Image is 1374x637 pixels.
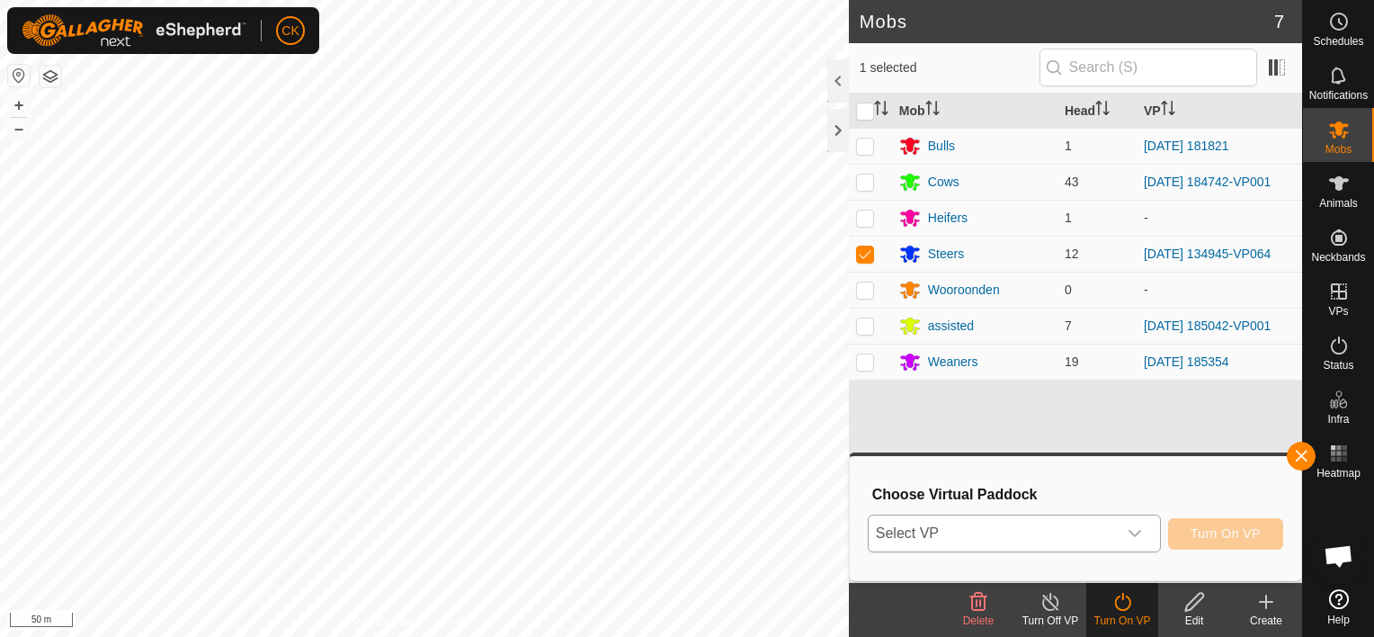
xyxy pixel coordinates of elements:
[1144,318,1271,333] a: [DATE] 185042-VP001
[1327,615,1350,625] span: Help
[928,209,968,228] div: Heifers
[928,173,959,192] div: Cows
[8,94,30,116] button: +
[281,22,299,40] span: CK
[1065,283,1072,297] span: 0
[1313,36,1363,47] span: Schedules
[1137,272,1302,308] td: -
[1117,516,1153,552] div: dropdown trigger
[1086,613,1158,629] div: Turn On VP
[892,94,1057,129] th: Mob
[22,14,246,47] img: Gallagher Logo
[1039,49,1257,86] input: Search (S)
[40,66,61,87] button: Map Layers
[1303,582,1374,633] a: Help
[1057,94,1137,129] th: Head
[442,614,495,630] a: Contact Us
[1137,200,1302,236] td: -
[1065,354,1079,369] span: 19
[1328,306,1348,317] span: VPs
[860,58,1039,77] span: 1 selected
[874,103,888,118] p-sorticon: Activate to sort
[963,615,995,627] span: Delete
[928,137,955,156] div: Bulls
[1065,175,1079,189] span: 43
[872,486,1283,503] h3: Choose Virtual Paddock
[1325,144,1352,155] span: Mobs
[925,103,940,118] p-sorticon: Activate to sort
[8,65,30,86] button: Reset Map
[1323,360,1353,371] span: Status
[1319,198,1358,209] span: Animals
[1316,468,1361,479] span: Heatmap
[928,317,974,336] div: assisted
[1014,613,1086,629] div: Turn Off VP
[1144,247,1271,261] a: [DATE] 134945-VP064
[928,281,1000,300] div: Wooroonden
[1230,613,1302,629] div: Create
[928,245,964,264] div: Steers
[1327,414,1349,425] span: Infra
[353,614,421,630] a: Privacy Policy
[1191,526,1261,541] span: Turn On VP
[1158,613,1230,629] div: Edit
[928,353,978,372] div: Weaners
[1065,139,1072,153] span: 1
[860,11,1274,32] h2: Mobs
[1065,318,1072,333] span: 7
[1144,139,1229,153] a: [DATE] 181821
[1311,252,1365,263] span: Neckbands
[1065,211,1072,225] span: 1
[1144,354,1229,369] a: [DATE] 185354
[1274,8,1284,35] span: 7
[1065,247,1079,261] span: 12
[1309,90,1368,101] span: Notifications
[1144,175,1271,189] a: [DATE] 184742-VP001
[1137,94,1302,129] th: VP
[1168,518,1283,550] button: Turn On VP
[1161,103,1175,118] p-sorticon: Activate to sort
[1095,103,1110,118] p-sorticon: Activate to sort
[869,516,1117,552] span: Select VP
[8,118,30,139] button: –
[1312,529,1366,583] div: Open chat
